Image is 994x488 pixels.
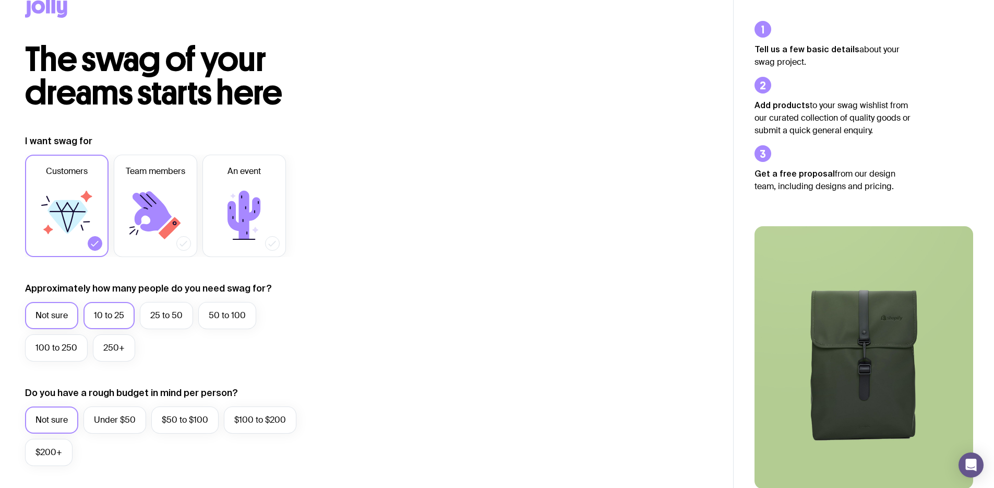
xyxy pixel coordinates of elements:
strong: Tell us a few basic details [755,44,859,54]
strong: Add products [755,100,810,110]
label: Approximately how many people do you need swag for? [25,282,272,295]
label: 25 to 50 [140,302,193,329]
span: The swag of your dreams starts here [25,39,282,113]
label: Not sure [25,406,78,434]
label: 100 to 250 [25,334,88,362]
span: Customers [46,165,88,178]
label: $100 to $200 [224,406,296,434]
label: I want swag for [25,135,92,147]
label: $200+ [25,439,73,466]
p: from our design team, including designs and pricing. [755,167,911,193]
p: to your swag wishlist from our curated collection of quality goods or submit a quick general enqu... [755,99,911,137]
label: 10 to 25 [83,302,135,329]
strong: Get a free proposal [755,169,835,178]
label: 250+ [93,334,135,362]
label: Not sure [25,302,78,329]
label: Under $50 [83,406,146,434]
p: about your swag project. [755,43,911,68]
span: Team members [126,165,185,178]
label: $50 to $100 [151,406,219,434]
label: 50 to 100 [198,302,256,329]
div: Open Intercom Messenger [959,452,984,478]
label: Do you have a rough budget in mind per person? [25,387,238,399]
span: An event [227,165,261,178]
